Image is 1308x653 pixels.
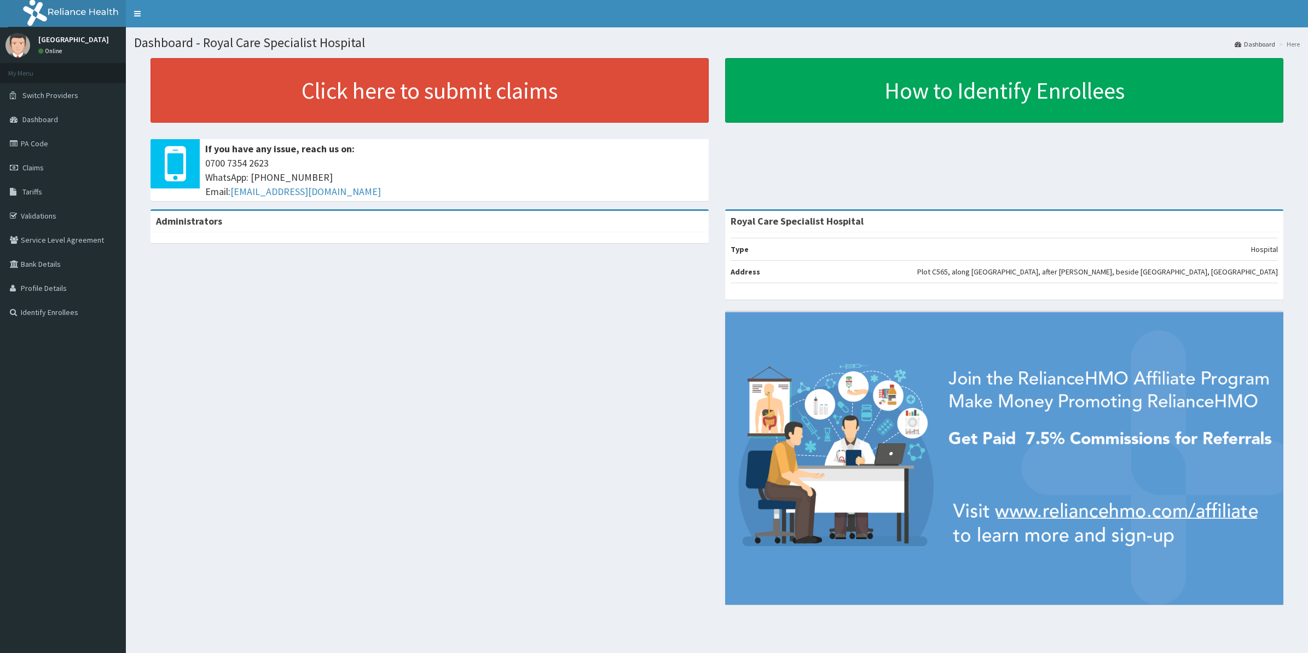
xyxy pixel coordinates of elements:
p: [GEOGRAPHIC_DATA] [38,36,109,43]
span: Switch Providers [22,90,78,100]
strong: Royal Care Specialist Hospital [731,215,864,227]
a: [EMAIL_ADDRESS][DOMAIN_NAME] [230,185,381,198]
b: Type [731,244,749,254]
b: If you have any issue, reach us on: [205,142,355,155]
a: Dashboard [1235,39,1275,49]
span: Claims [22,163,44,173]
b: Administrators [156,215,222,227]
a: Online [38,47,65,55]
li: Here [1276,39,1300,49]
p: Hospital [1251,244,1278,255]
p: Plot C565, along [GEOGRAPHIC_DATA], after [PERSON_NAME], beside [GEOGRAPHIC_DATA], [GEOGRAPHIC_DATA] [917,266,1278,277]
img: provider-team-banner.png [725,312,1283,605]
b: Address [731,267,760,277]
a: How to Identify Enrollees [725,58,1283,123]
h1: Dashboard - Royal Care Specialist Hospital [134,36,1300,50]
a: Click here to submit claims [151,58,709,123]
span: Tariffs [22,187,42,197]
span: Dashboard [22,114,58,124]
img: User Image [5,33,30,58]
span: 0700 7354 2623 WhatsApp: [PHONE_NUMBER] Email: [205,156,703,198]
